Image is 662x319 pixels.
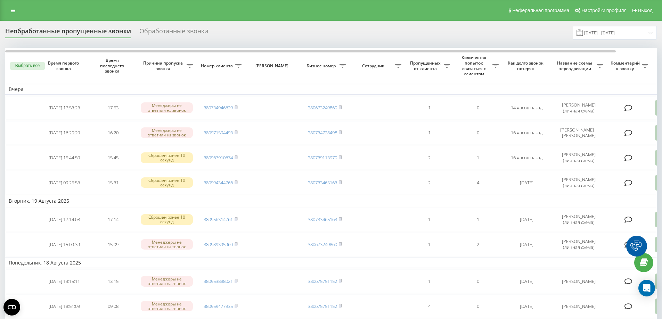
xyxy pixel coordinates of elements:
[204,104,233,111] a: 380734946629
[502,96,551,120] td: 14 часов назад
[502,121,551,145] td: 16 часов назад
[457,55,492,76] span: Количество попыток связаться с клиентом
[5,27,131,38] div: Необработанные пропущенные звонки
[204,303,233,309] a: 380959477935
[40,96,89,120] td: [DATE] 17:53:23
[405,171,453,194] td: 2
[638,8,653,13] span: Выход
[200,63,235,69] span: Номер клиента
[3,299,20,316] button: Open CMP widget
[308,179,337,186] a: 380733465163
[204,216,233,223] a: 380956314761
[638,280,655,296] div: Open Intercom Messenger
[141,152,193,163] div: Сброшен ранее 10 секунд
[89,146,137,169] td: 15:45
[405,121,453,145] td: 1
[141,60,187,71] span: Причина пропуска звонка
[405,269,453,293] td: 1
[502,233,551,256] td: [DATE]
[502,269,551,293] td: [DATE]
[405,96,453,120] td: 1
[141,127,193,138] div: Менеджеры не ответили на звонок
[204,241,233,247] a: 380989395960
[40,171,89,194] td: [DATE] 09:25:53
[141,214,193,225] div: Сброшен ранее 10 секунд
[508,60,545,71] span: Как долго звонок потерян
[502,146,551,169] td: 16 часов назад
[551,121,606,145] td: [PERSON_NAME] + [PERSON_NAME]
[551,208,606,231] td: [PERSON_NAME] (личная схема)
[141,301,193,311] div: Менеджеры не ответили на звонок
[251,63,295,69] span: [PERSON_NAME]
[551,96,606,120] td: [PERSON_NAME] (личная схема)
[453,233,502,256] td: 2
[141,276,193,286] div: Менеджеры не ответили на звонок
[453,96,502,120] td: 0
[453,208,502,231] td: 1
[89,269,137,293] td: 13:15
[94,58,132,74] span: Время последнего звонка
[551,233,606,256] td: [PERSON_NAME] (личная схема)
[610,60,642,71] span: Комментарий к звонку
[453,294,502,318] td: 0
[89,208,137,231] td: 17:14
[304,63,340,69] span: Бизнес номер
[89,233,137,256] td: 15:09
[204,179,233,186] a: 380994344766
[308,129,337,136] a: 380734728498
[89,96,137,120] td: 17:53
[502,171,551,194] td: [DATE]
[40,269,89,293] td: [DATE] 13:15:11
[308,154,337,161] a: 380739113970
[453,121,502,145] td: 0
[551,294,606,318] td: [PERSON_NAME]
[40,233,89,256] td: [DATE] 15:09:39
[40,146,89,169] td: [DATE] 15:44:59
[141,102,193,113] div: Менеджеры не ответили на звонок
[308,216,337,223] a: 380733465163
[502,208,551,231] td: [DATE]
[40,121,89,145] td: [DATE] 16:20:29
[453,146,502,169] td: 1
[141,177,193,188] div: Сброшен ранее 10 секунд
[551,146,606,169] td: [PERSON_NAME] (личная схема)
[405,294,453,318] td: 4
[353,63,395,69] span: Сотрудник
[89,171,137,194] td: 15:31
[453,269,502,293] td: 0
[204,129,233,136] a: 380971594493
[204,154,233,161] a: 380967910674
[204,278,233,284] a: 380953888021
[46,60,83,71] span: Время первого звонка
[139,27,208,38] div: Обработанные звонки
[405,146,453,169] td: 2
[405,233,453,256] td: 1
[141,239,193,250] div: Менеджеры не ответили на звонок
[89,294,137,318] td: 09:08
[405,208,453,231] td: 1
[89,121,137,145] td: 16:20
[512,8,569,13] span: Реферальная программа
[554,60,597,71] span: Название схемы переадресации
[308,303,337,309] a: 380675751152
[40,294,89,318] td: [DATE] 18:51:09
[308,241,337,247] a: 380673249860
[40,208,89,231] td: [DATE] 17:14:08
[551,269,606,293] td: [PERSON_NAME]
[408,60,444,71] span: Пропущенных от клиента
[551,171,606,194] td: [PERSON_NAME] (личная схема)
[308,278,337,284] a: 380675751152
[581,8,627,13] span: Настройки профиля
[308,104,337,111] a: 380673249860
[502,294,551,318] td: [DATE]
[453,171,502,194] td: 4
[10,62,45,70] button: Выбрать все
